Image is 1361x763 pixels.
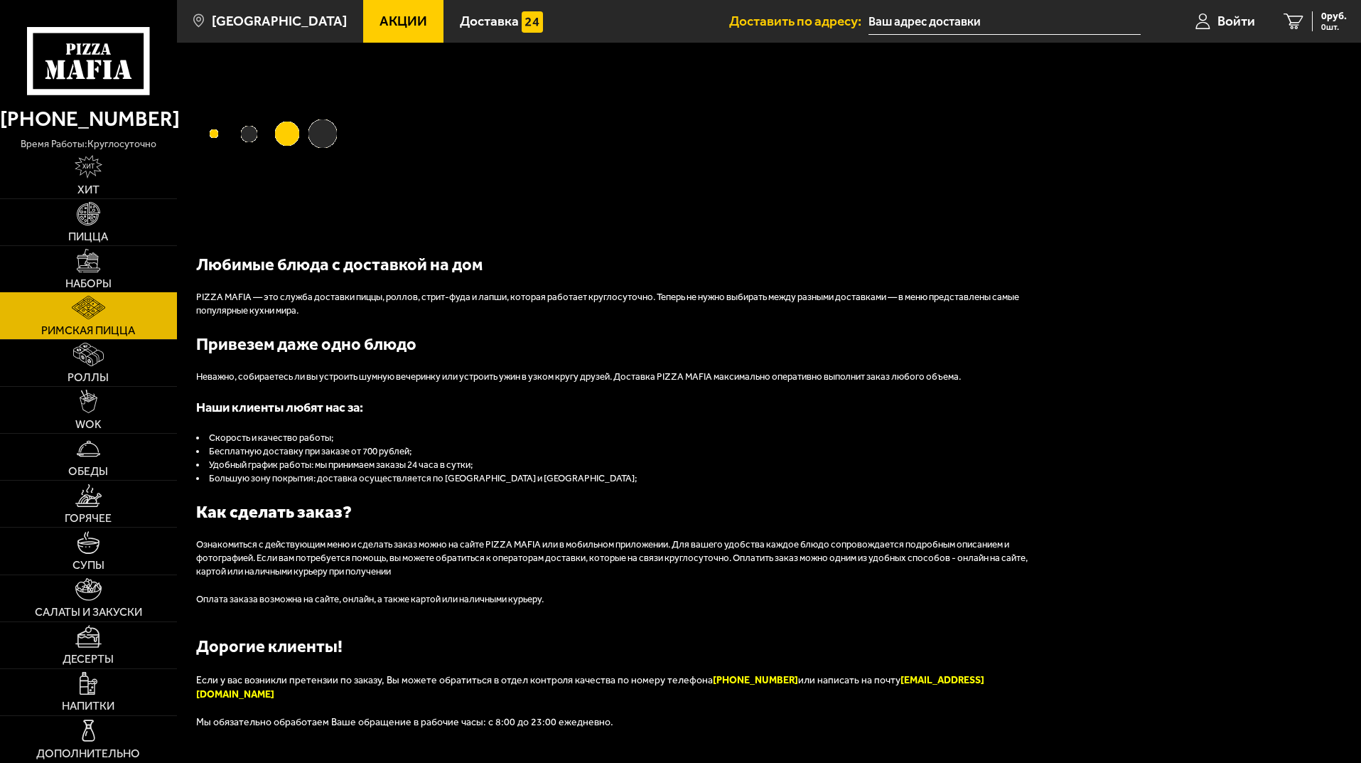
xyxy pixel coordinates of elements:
[729,14,868,28] span: Доставить по адресу:
[196,400,363,415] span: Наши клиенты любят нас за:
[36,748,140,759] span: Дополнительно
[196,459,1049,472] li: Удобный график работы: мы принимаем заказы 24 часа в сутки;
[713,674,798,686] font: [PHONE_NUMBER]
[72,560,104,571] span: Супы
[196,674,713,686] span: Если у вас возникли претензии по заказу, Вы можете обратиться в отдел контроля качества по номеру...
[1321,11,1347,21] span: 0 руб.
[65,278,112,289] span: Наборы
[68,466,108,477] span: Обеды
[68,231,108,242] span: Пицца
[177,43,359,225] img: Loading
[68,372,109,383] span: Роллы
[196,538,1049,579] p: Ознакомиться с действующим меню и сделать заказ можно на сайте PIZZA MAFIA или в мобильном прилож...
[196,291,1049,318] p: PIZZA MAFIA — это служба доставки пиццы, роллов, стрит-фуда и лапши, которая работает круглосуточ...
[196,593,1049,607] p: Оплата заказа возможна на сайте, онлайн, а также картой или наличными курьеру.
[1217,14,1255,28] span: Войти
[41,325,135,336] span: Римская пицца
[65,513,112,524] span: Горячее
[75,419,102,430] span: WOK
[196,334,416,354] b: Привезем даже одно блюдо
[196,502,352,522] b: Как сделать заказ?
[196,445,1049,459] li: Бесплатную доставку при заказе от 700 рублей;
[77,184,99,196] span: Хит
[868,9,1141,35] input: Ваш адрес доставки
[35,607,142,618] span: Салаты и закуски
[196,370,1049,384] p: Неважно, собираетесь ли вы устроить шумную вечеринку или устроить ужин в узком кругу друзей. Дост...
[196,716,613,728] span: Мы обязательно обработаем Ваше обращение в рабочие часы: с 8:00 до 23:00 ежедневно.
[522,11,543,33] img: 15daf4d41897b9f0e9f617042186c801.svg
[62,700,114,712] span: Напитки
[1321,23,1347,31] span: 0 шт.
[196,472,1049,486] li: Большую зону покрытия: доставка осуществляется по [GEOGRAPHIC_DATA] и [GEOGRAPHIC_DATA];
[460,14,519,28] span: Доставка
[196,674,984,700] span: или написать на почту
[380,14,427,28] span: Акции
[196,674,984,700] b: [EMAIL_ADDRESS][DOMAIN_NAME]
[212,14,347,28] span: [GEOGRAPHIC_DATA]
[196,255,483,274] b: Любимые блюда с доставкой на дом
[63,653,114,665] span: Десерты
[196,432,1049,445] li: Скорость и качество работы;
[196,636,343,656] b: Дорогие клиенты!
